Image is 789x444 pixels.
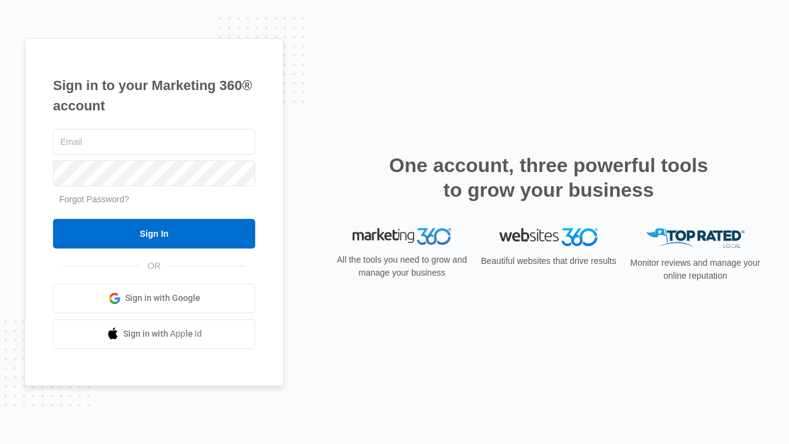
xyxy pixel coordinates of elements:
[53,319,255,349] a: Sign in with Apple Id
[499,228,598,246] img: Websites 360
[53,284,255,313] a: Sign in with Google
[646,228,745,249] img: Top Rated Local
[53,75,255,116] h1: Sign in to your Marketing 360® account
[480,255,618,268] p: Beautiful websites that drive results
[385,153,712,202] h2: One account, three powerful tools to grow your business
[53,129,255,155] input: Email
[123,327,202,340] span: Sign in with Apple Id
[125,292,200,305] span: Sign in with Google
[139,260,170,273] span: OR
[53,219,255,249] input: Sign In
[626,257,764,282] p: Monitor reviews and manage your online reputation
[59,194,129,204] a: Forgot Password?
[333,253,471,279] p: All the tools you need to grow and manage your business
[353,228,451,245] img: Marketing 360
